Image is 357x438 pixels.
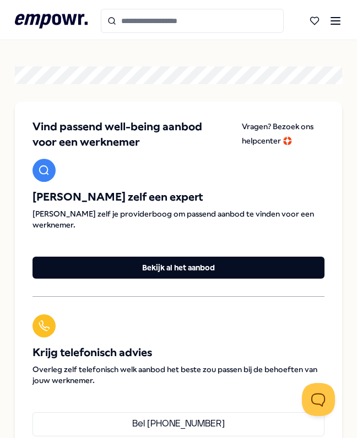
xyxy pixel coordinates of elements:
[33,191,324,204] span: [PERSON_NAME] zelf een expert
[33,119,220,150] span: Vind passend well-being aanbod voor een werknemer
[33,257,324,279] button: Bekijk al het aanbod
[33,412,324,436] a: Bel [PHONE_NUMBER]
[302,383,335,416] iframe: Help Scout Beacon - Open
[101,9,284,33] input: Search for products, categories or subcategories
[33,364,324,386] span: Overleg zelf telefonisch welk aanbod het beste zou passen bij de behoeften van jouw werknemer.
[33,208,324,230] span: [PERSON_NAME] zelf je providerboog om passend aanbod te vinden voor een werknemer.
[242,119,324,150] a: Vragen? Bezoek ons helpcenter 🛟
[242,122,313,145] span: Vragen? Bezoek ons helpcenter 🛟
[33,346,324,359] span: Krijg telefonisch advies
